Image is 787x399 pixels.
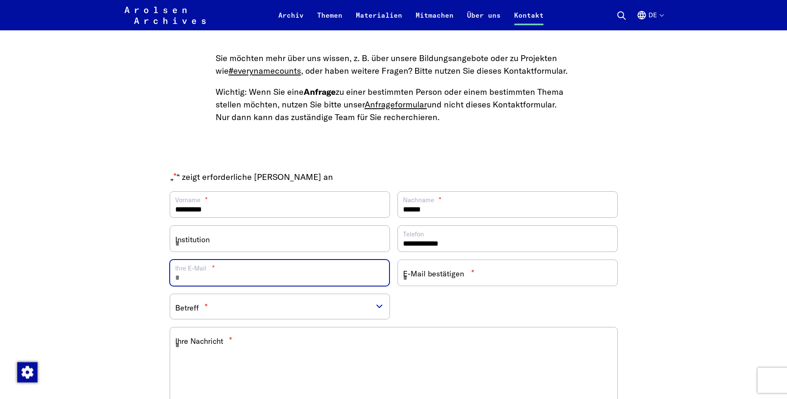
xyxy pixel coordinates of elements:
nav: Primär [272,5,550,25]
img: Zustimmung ändern [17,362,37,383]
a: Archiv [272,10,310,30]
p: „ “ zeigt erforderliche [PERSON_NAME] an [170,171,617,183]
button: Deutsch, Sprachauswahl [637,10,663,30]
a: Über uns [460,10,507,30]
p: Sie möchten mehr über uns wissen, z. B. über unsere Bildungsangebote oder zu Projekten wie , oder... [216,52,572,77]
a: #everynamecounts [229,65,301,76]
a: Anfrageformular [365,99,427,110]
a: Mitmachen [409,10,460,30]
a: Materialien [349,10,409,30]
p: Wichtig: Wenn Sie eine zu einer bestimmten Person oder einem bestimmten Thema stellen möchten, nu... [216,86,572,123]
strong: Anfrage [304,86,336,97]
a: Kontakt [507,10,550,30]
a: Themen [310,10,349,30]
